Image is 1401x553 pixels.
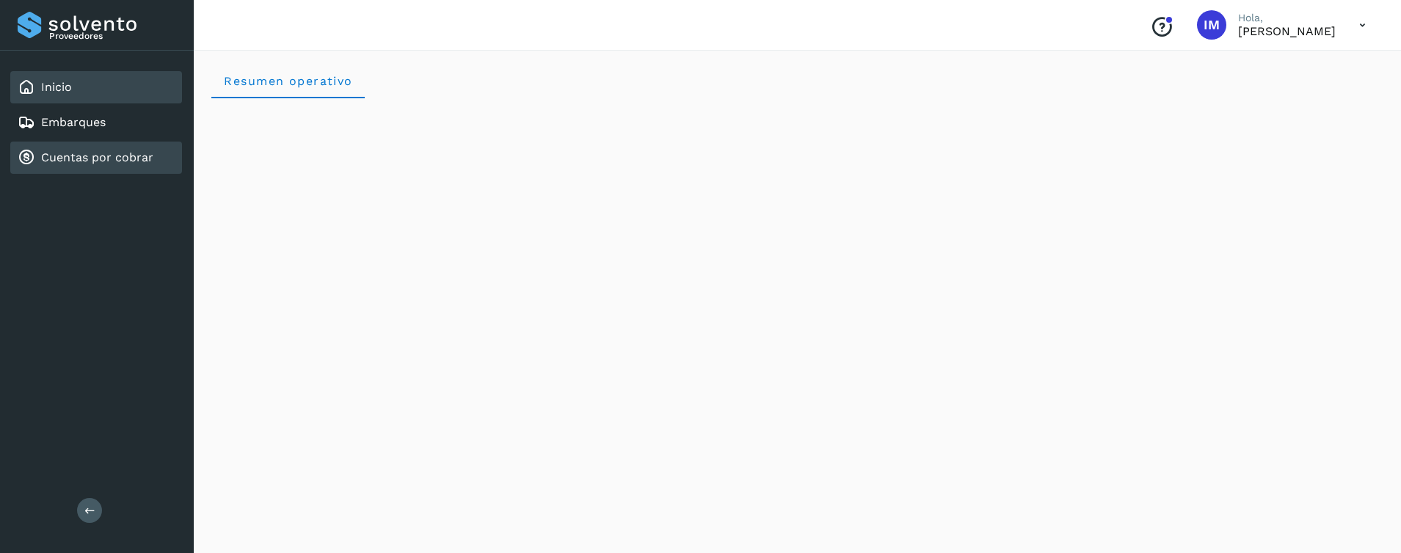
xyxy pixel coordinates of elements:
[10,71,182,103] div: Inicio
[1238,12,1336,24] p: Hola,
[223,74,353,88] span: Resumen operativo
[41,80,72,94] a: Inicio
[49,31,176,41] p: Proveedores
[10,142,182,174] div: Cuentas por cobrar
[10,106,182,139] div: Embarques
[41,150,153,164] a: Cuentas por cobrar
[1238,24,1336,38] p: Isaias Muñoz mendoza
[41,115,106,129] a: Embarques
